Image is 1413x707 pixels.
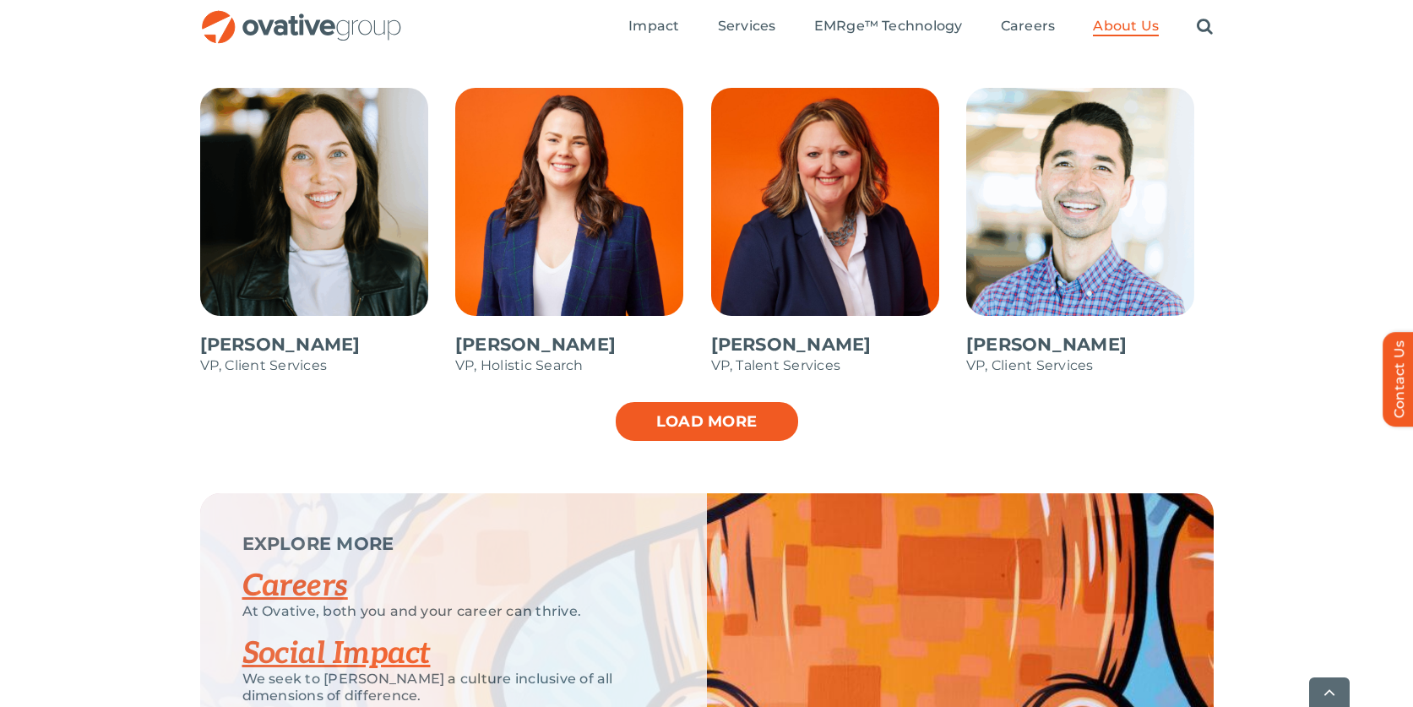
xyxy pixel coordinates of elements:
[200,8,403,24] a: OG_Full_horizontal_RGB
[814,18,963,35] span: EMRge™ Technology
[242,536,665,552] p: EXPLORE MORE
[1001,18,1056,36] a: Careers
[1093,18,1159,36] a: About Us
[718,18,776,35] span: Services
[242,635,431,672] a: Social Impact
[1001,18,1056,35] span: Careers
[1197,18,1213,36] a: Search
[628,18,679,35] span: Impact
[718,18,776,36] a: Services
[242,671,665,704] p: We seek to [PERSON_NAME] a culture inclusive of all dimensions of difference.
[242,568,348,605] a: Careers
[814,18,963,36] a: EMRge™ Technology
[614,400,800,443] a: Load more
[242,603,665,620] p: At Ovative, both you and your career can thrive.
[628,18,679,36] a: Impact
[1093,18,1159,35] span: About Us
